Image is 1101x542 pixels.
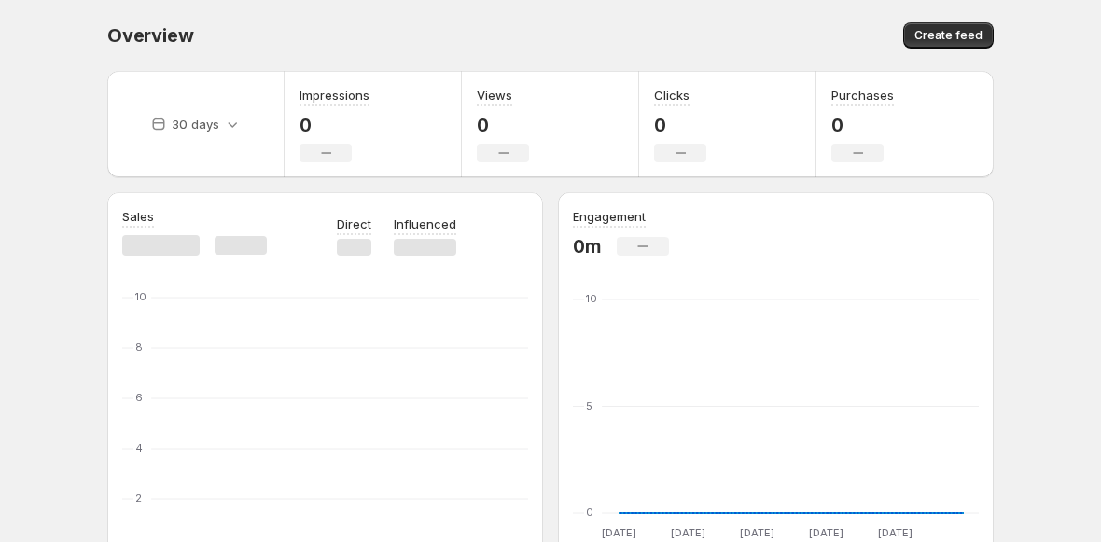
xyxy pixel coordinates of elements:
[903,22,994,49] button: Create feed
[831,114,894,136] p: 0
[602,526,636,539] text: [DATE]
[135,340,143,354] text: 8
[809,526,843,539] text: [DATE]
[586,292,597,305] text: 10
[300,86,369,104] h3: Impressions
[740,526,774,539] text: [DATE]
[654,114,706,136] p: 0
[135,391,143,404] text: 6
[878,526,913,539] text: [DATE]
[135,492,142,505] text: 2
[477,86,512,104] h3: Views
[573,235,602,257] p: 0m
[654,86,690,104] h3: Clicks
[135,441,143,454] text: 4
[586,399,592,412] text: 5
[135,290,146,303] text: 10
[394,215,456,233] p: Influenced
[671,526,705,539] text: [DATE]
[172,115,219,133] p: 30 days
[477,114,529,136] p: 0
[586,506,593,519] text: 0
[107,24,193,47] span: Overview
[914,28,983,43] span: Create feed
[573,207,646,226] h3: Engagement
[122,207,154,226] h3: Sales
[831,86,894,104] h3: Purchases
[337,215,371,233] p: Direct
[300,114,369,136] p: 0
